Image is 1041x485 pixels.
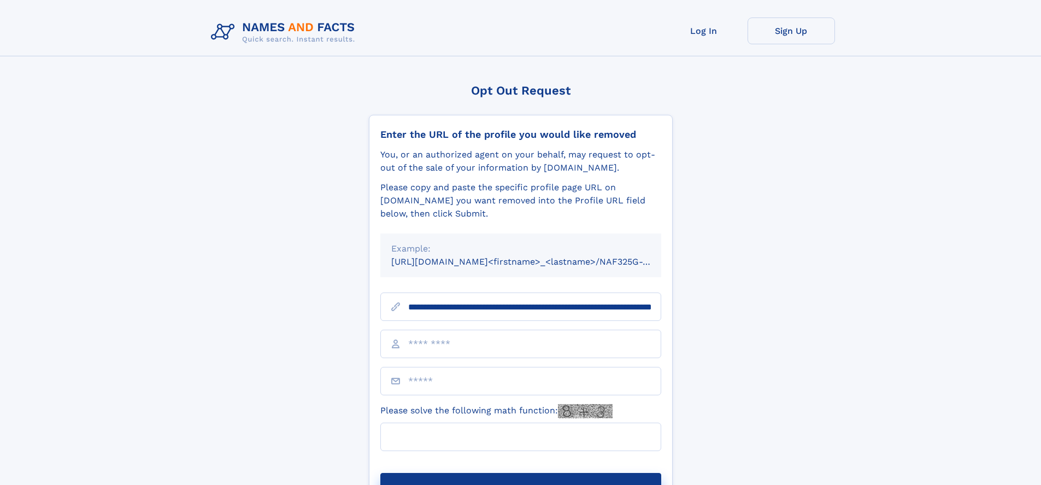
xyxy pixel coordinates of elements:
[391,242,650,255] div: Example:
[369,84,673,97] div: Opt Out Request
[748,17,835,44] a: Sign Up
[380,181,661,220] div: Please copy and paste the specific profile page URL on [DOMAIN_NAME] you want removed into the Pr...
[660,17,748,44] a: Log In
[380,148,661,174] div: You, or an authorized agent on your behalf, may request to opt-out of the sale of your informatio...
[380,404,613,418] label: Please solve the following math function:
[207,17,364,47] img: Logo Names and Facts
[391,256,682,267] small: [URL][DOMAIN_NAME]<firstname>_<lastname>/NAF325G-xxxxxxxx
[380,128,661,141] div: Enter the URL of the profile you would like removed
